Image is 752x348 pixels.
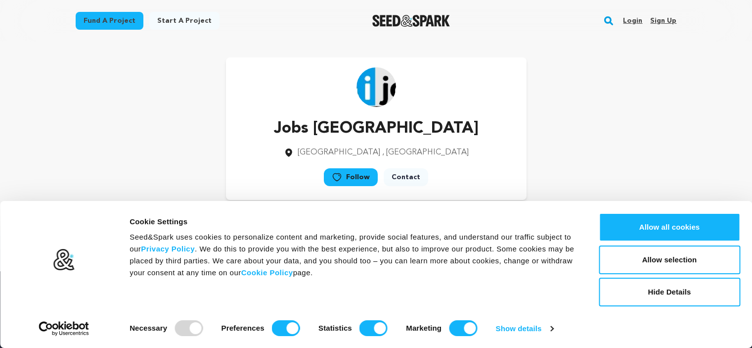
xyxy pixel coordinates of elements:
[650,13,676,29] a: Sign up
[130,324,167,332] strong: Necessary
[76,12,143,30] a: Fund a project
[372,15,450,27] img: Seed&Spark Logo Dark Mode
[372,15,450,27] a: Seed&Spark Homepage
[324,168,378,186] a: Follow
[599,246,740,274] button: Allow selection
[221,324,265,332] strong: Preferences
[623,13,642,29] a: Login
[496,321,553,336] a: Show details
[241,268,293,277] a: Cookie Policy
[599,278,740,306] button: Hide Details
[274,117,479,141] p: Jobs [GEOGRAPHIC_DATA]
[149,12,220,30] a: Start a project
[318,324,352,332] strong: Statistics
[298,149,380,156] span: [GEOGRAPHIC_DATA]
[599,213,740,242] button: Allow all cookies
[130,231,576,279] div: Seed&Spark uses cookies to personalize content and marketing, provide social features, and unders...
[384,168,428,186] a: Contact
[53,249,75,271] img: logo
[130,216,576,228] div: Cookie Settings
[21,321,107,336] a: Usercentrics Cookiebot - opens in a new window
[129,316,130,317] legend: Consent Selection
[382,149,469,156] span: , [GEOGRAPHIC_DATA]
[406,324,442,332] strong: Marketing
[356,67,396,107] img: https://seedandspark-static.s3.us-east-2.amazonaws.com/images/User/002/320/389/medium/1a71d7052d1...
[141,245,195,253] a: Privacy Policy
